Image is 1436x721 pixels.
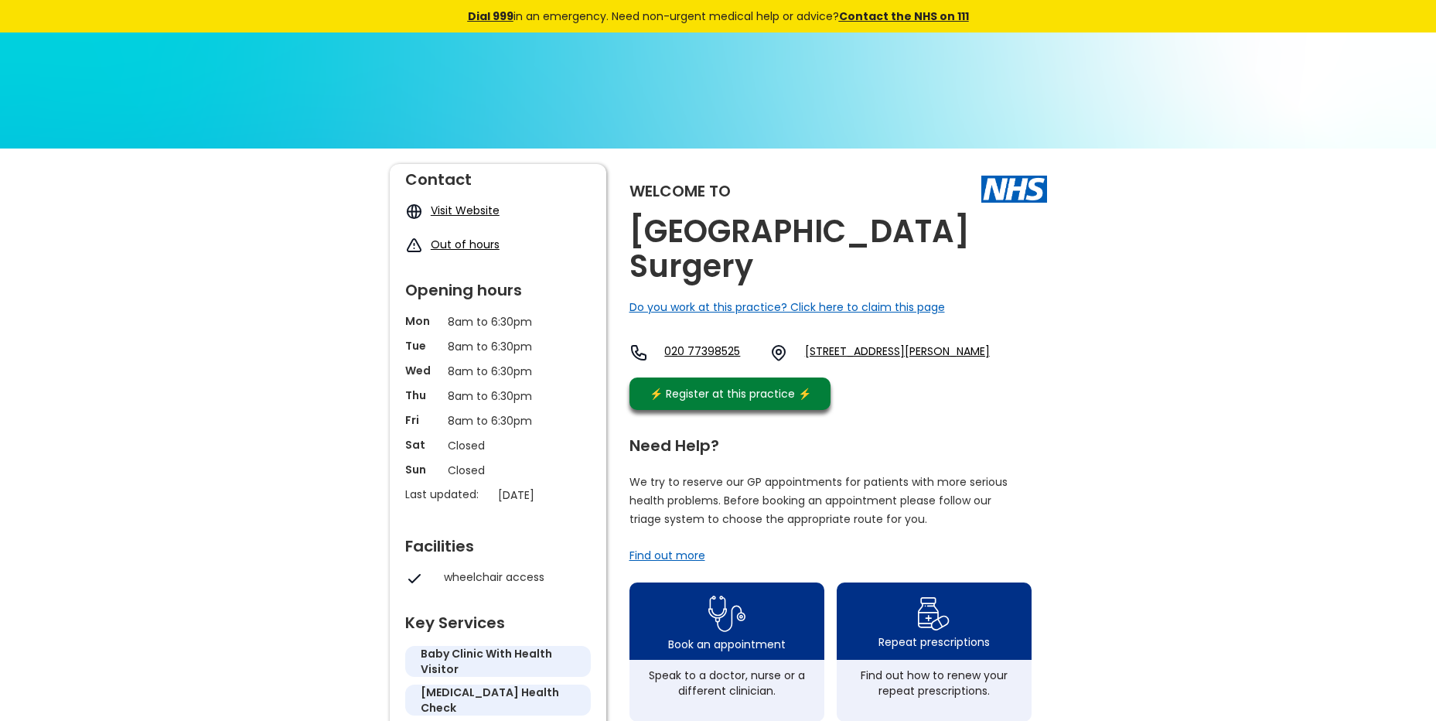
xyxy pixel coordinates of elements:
img: book appointment icon [708,591,745,637]
h5: baby clinic with health visitor [421,646,575,677]
a: ⚡️ Register at this practice ⚡️ [629,378,831,410]
div: Book an appointment [668,637,786,652]
div: Key Services [405,607,591,630]
div: Find out how to renew your repeat prescriptions. [844,668,1024,699]
h2: [GEOGRAPHIC_DATA] Surgery [629,214,1047,284]
div: Welcome to [629,183,731,199]
p: Tue [405,338,440,354]
p: 8am to 6:30pm [448,338,548,355]
img: practice location icon [769,343,788,362]
p: Fri [405,412,440,428]
p: Sat [405,437,440,453]
p: [DATE] [498,487,599,504]
p: Closed [448,462,548,479]
div: ⚡️ Register at this practice ⚡️ [642,385,820,402]
p: Last updated: [405,487,490,502]
p: 8am to 6:30pm [448,313,548,330]
a: Visit Website [431,203,500,218]
a: Contact the NHS on 111 [839,9,969,24]
p: We try to reserve our GP appointments for patients with more serious health problems. Before book... [629,473,1008,528]
p: Thu [405,388,440,403]
div: Need Help? [629,430,1032,453]
a: Find out more [629,548,705,563]
img: globe icon [405,203,423,220]
div: Contact [405,164,591,187]
a: 020 77398525 [664,343,757,362]
p: 8am to 6:30pm [448,412,548,429]
a: Out of hours [431,237,500,252]
a: [STREET_ADDRESS][PERSON_NAME] [805,343,990,362]
p: Sun [405,462,440,477]
div: Opening hours [405,275,591,298]
p: Closed [448,437,548,454]
a: Dial 999 [468,9,513,24]
div: Repeat prescriptions [878,634,990,650]
p: Wed [405,363,440,378]
div: in an emergency. Need non-urgent medical help or advice? [363,8,1074,25]
a: Do you work at this practice? Click here to claim this page [629,299,945,315]
p: 8am to 6:30pm [448,363,548,380]
p: 8am to 6:30pm [448,388,548,405]
p: Mon [405,313,440,329]
div: wheelchair access [444,569,583,585]
h5: [MEDICAL_DATA] health check [421,685,575,716]
img: The NHS logo [981,176,1047,202]
img: telephone icon [629,343,648,362]
img: repeat prescription icon [917,593,950,634]
div: Facilities [405,531,591,554]
img: exclamation icon [405,237,423,255]
div: Speak to a doctor, nurse or a different clinician. [637,668,817,699]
